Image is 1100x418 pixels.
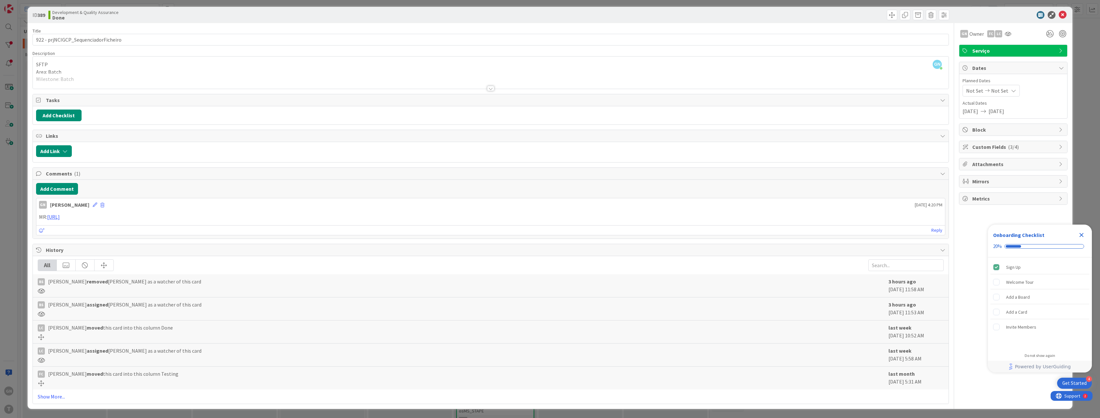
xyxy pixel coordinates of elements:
[972,195,1055,202] span: Metrics
[38,393,944,400] a: Show More...
[50,201,89,209] div: [PERSON_NAME]
[987,30,994,37] div: FC
[989,107,1004,115] span: [DATE]
[38,347,45,355] div: LC
[32,28,41,34] label: Title
[1015,363,1071,371] span: Powered by UserGuiding
[1008,144,1019,150] span: ( 3/4 )
[888,278,916,285] b: 3 hours ago
[888,371,915,377] b: last month
[32,50,55,56] span: Description
[868,259,944,271] input: Search...
[39,213,943,221] p: MR:
[972,160,1055,168] span: Attachments
[933,60,942,69] span: GN
[36,61,946,68] p: SFTP
[990,260,1089,274] div: Sign Up is complete.
[963,107,978,115] span: [DATE]
[888,301,916,308] b: 3 hours ago
[46,170,937,177] span: Comments
[888,324,912,331] b: last week
[1006,263,1021,271] div: Sign Up
[48,370,178,378] span: [PERSON_NAME] this card into this column Testing
[34,3,35,8] div: 2
[988,257,1092,349] div: Checklist items
[87,371,103,377] b: moved
[1006,308,1027,316] div: Add a Card
[888,324,944,340] div: [DATE] 10:52 AM
[888,347,944,363] div: [DATE] 5:58 AM
[888,278,944,294] div: [DATE] 11:58 AM
[48,324,173,332] span: [PERSON_NAME] this card into this column Done
[74,170,80,177] span: ( 1 )
[990,320,1089,334] div: Invite Members is incomplete.
[39,201,47,209] div: GN
[32,11,45,19] span: ID
[972,126,1055,134] span: Block
[1006,293,1030,301] div: Add a Board
[1062,380,1087,386] div: Get Started
[888,370,944,386] div: [DATE] 5:31 AM
[972,47,1055,55] span: Serviço
[37,12,45,18] b: 389
[963,77,1064,84] span: Planned Dates
[14,1,30,9] span: Support
[988,361,1092,372] div: Footer
[1086,376,1092,382] div: 4
[972,177,1055,185] span: Mirrors
[969,30,984,38] span: Owner
[993,243,1087,249] div: Checklist progress: 20%
[48,278,201,285] span: [PERSON_NAME] [PERSON_NAME] as a watcher of this card
[48,301,201,308] span: [PERSON_NAME] [PERSON_NAME] as a watcher of this card
[36,68,946,76] p: Area: Batch
[990,305,1089,319] div: Add a Card is incomplete.
[87,347,108,354] b: assigned
[993,243,1002,249] div: 20%
[48,347,201,355] span: [PERSON_NAME] [PERSON_NAME] as a watcher of this card
[931,226,942,234] a: Reply
[972,64,1055,72] span: Dates
[36,183,78,195] button: Add Comment
[988,225,1092,372] div: Checklist Container
[87,278,108,285] b: removed
[87,324,103,331] b: moved
[38,301,45,308] div: BS
[47,214,60,220] a: [URL]
[46,246,937,254] span: History
[966,87,983,95] span: Not Set
[36,145,72,157] button: Add Link
[46,132,937,140] span: Links
[991,361,1089,372] a: Powered by UserGuiding
[960,30,968,38] div: GN
[1025,353,1055,358] div: Do not show again
[995,30,1002,37] div: LC
[1057,378,1092,389] div: Open Get Started checklist, remaining modules: 4
[1006,323,1036,331] div: Invite Members
[38,371,45,378] div: FC
[38,260,57,271] div: All
[1006,278,1034,286] div: Welcome Tour
[915,202,942,208] span: [DATE] 4:20 PM
[32,34,949,46] input: type card name here...
[990,290,1089,304] div: Add a Board is incomplete.
[36,110,82,121] button: Add Checklist
[38,278,45,285] div: BS
[972,143,1055,151] span: Custom Fields
[1076,230,1087,240] div: Close Checklist
[963,100,1064,107] span: Actual Dates
[52,10,119,15] span: Development & Quality Assurance
[991,87,1008,95] span: Not Set
[888,347,912,354] b: last week
[46,96,937,104] span: Tasks
[888,301,944,317] div: [DATE] 11:53 AM
[87,301,108,308] b: assigned
[993,231,1044,239] div: Onboarding Checklist
[38,324,45,332] div: LC
[990,275,1089,289] div: Welcome Tour is incomplete.
[52,15,119,20] b: Done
